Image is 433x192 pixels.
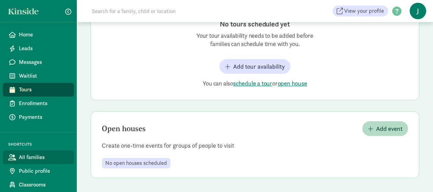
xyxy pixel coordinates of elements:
iframe: Chat Widget [399,159,433,192]
span: All families [19,153,69,161]
button: Add tour availability [219,59,290,74]
p: Your tour availability needs to be added before families can schedule time with you. [187,32,324,48]
input: Search for a family, child or location [88,4,280,18]
a: View your profile [333,5,388,16]
p: You can also or [187,79,324,88]
button: schedule a tour [233,79,272,88]
span: Leads [19,44,69,53]
span: J [410,3,426,19]
h2: No tours scheduled yet [187,19,324,29]
span: Add tour availability [233,62,285,71]
a: Messages [3,55,74,69]
button: Add event [362,121,408,136]
span: Home [19,31,69,39]
span: Waitlist [19,72,69,80]
p: Create one-time events for groups of people to visit [91,142,419,150]
span: Public profile [19,167,69,175]
a: Public profile [3,164,74,178]
a: Enrollments [3,97,74,110]
a: Home [3,28,74,42]
a: Classrooms [3,178,74,192]
span: Payments [19,113,69,121]
a: Leads [3,42,74,55]
a: All families [3,150,74,164]
span: Classrooms [19,181,69,189]
span: Messages [19,58,69,66]
span: Tours [19,86,69,94]
a: Waitlist [3,69,74,83]
span: Enrollments [19,99,69,108]
a: Tours [3,83,74,97]
span: Add event [376,124,402,133]
span: View your profile [344,7,384,15]
a: Payments [3,110,74,124]
button: open house [278,79,307,88]
h2: Open houses [102,125,146,133]
span: No open houses scheduled [105,160,167,166]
